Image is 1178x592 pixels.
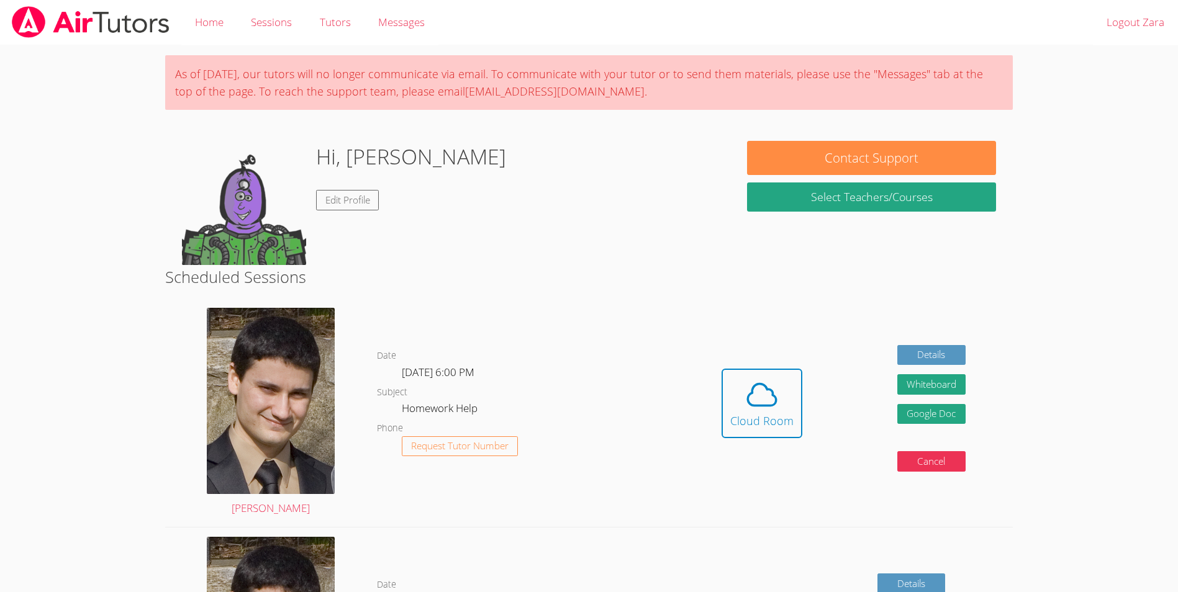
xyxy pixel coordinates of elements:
a: Select Teachers/Courses [747,182,996,212]
a: Edit Profile [316,190,379,210]
dt: Phone [377,421,403,436]
a: Google Doc [897,404,966,424]
button: Contact Support [747,141,996,175]
span: Messages [378,15,425,29]
dd: Homework Help [402,400,480,421]
button: Request Tutor Number [402,436,518,457]
div: As of [DATE], our tutors will no longer communicate via email. To communicate with your tutor or ... [165,55,1013,110]
button: Cancel [897,451,966,472]
span: Request Tutor Number [411,441,509,451]
div: Cloud Room [730,412,794,429]
img: airtutors_banner-c4298cdbf04f3fff15de1276eac7730deb9818008684d7c2e4769d2f7ddbe033.png [11,6,171,38]
dt: Subject [377,385,407,400]
img: default.png [182,141,306,265]
button: Cloud Room [722,369,802,438]
a: Details [897,345,966,366]
h2: Scheduled Sessions [165,265,1013,289]
h1: Hi, [PERSON_NAME] [316,141,506,173]
dt: Date [377,348,396,364]
img: david.jpg [207,308,335,494]
span: [DATE] 6:00 PM [402,365,474,379]
a: [PERSON_NAME] [207,308,335,518]
button: Whiteboard [897,374,966,395]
